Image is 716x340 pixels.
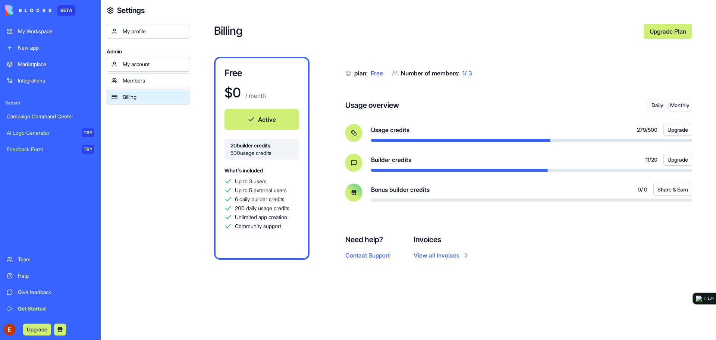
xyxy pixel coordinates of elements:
span: 500 usage credits [230,149,293,157]
a: Upgrade Plan [644,24,692,39]
div: Give feedback [18,288,94,296]
a: Integrations [2,73,98,88]
h1: $ 0 [224,85,241,100]
div: My profile [123,28,185,35]
div: Marketplace [18,60,94,68]
button: Upgrade [23,324,51,336]
span: 1 / 3 [462,69,472,77]
a: BETA [5,5,75,16]
span: 20 builder credits [230,142,293,149]
a: My Workspace [2,24,98,39]
a: My profile [107,24,190,39]
p: / month [244,91,266,100]
button: Upgrade [663,124,692,136]
span: Unlimited app creation [235,213,287,221]
div: TRY [82,145,94,154]
a: Get Started [2,301,98,316]
h4: Invoices [414,234,470,245]
div: Get Started [18,305,94,312]
div: Members [123,77,185,84]
div: Campaign Command Center [7,113,94,120]
a: Campaign Command Center [2,109,98,124]
h3: Free [224,67,299,79]
img: ACg8ocKFnJdMgNeqYT7_RCcLMN4YxrlIs1LBNMQb0qm9Kx_HdWhjfg=s96-c [4,324,16,336]
a: Help [2,268,98,283]
div: Team [18,256,94,263]
a: Feedback FormTRY [2,142,98,157]
button: Daily [646,100,669,111]
div: Billing [123,93,185,101]
span: 200 daily usage credits [235,205,289,212]
span: 11 / 20 [646,156,657,163]
a: Team [2,252,98,267]
div: In 10h [703,296,714,302]
span: 279 / 500 [637,126,657,134]
span: Recent [2,100,98,106]
span: What's included [224,167,263,174]
div: BETA [57,5,75,16]
a: New app [2,40,98,55]
button: Contact Support [345,251,390,260]
button: Active [224,109,299,130]
span: Usage credits [371,125,409,134]
h4: Need help? [345,234,390,245]
button: Upgrade [663,154,692,166]
a: Give feedback [2,285,98,300]
a: Free$0 / monthActive20builder credits500usage creditsWhat's includedUp to 3 usersUp to 5 external... [214,57,310,260]
div: TRY [82,128,94,137]
span: Community support [235,222,281,230]
h2: Billing [214,24,638,39]
div: Feedback Form [7,146,77,153]
img: logo [696,296,702,302]
span: Admin [107,48,190,55]
span: Up to 5 external users [235,187,287,194]
a: AI Logo GeneratorTRY [2,125,98,140]
span: 0 / 0 [638,186,647,193]
button: Share & Earn [653,184,692,196]
span: plan: [354,69,368,77]
div: My Workspace [18,28,94,35]
a: My account [107,57,190,72]
div: New app [18,44,94,52]
div: AI Logo Generator [7,129,77,137]
a: Upgrade [23,325,51,333]
a: View all invoices [414,251,470,260]
a: Members [107,73,190,88]
span: Up to 3 users [235,178,267,185]
a: Billing [107,90,190,105]
span: Bonus builder credits [371,185,430,194]
button: Monthly [669,100,691,111]
span: 6 daily builder credits [235,196,285,203]
div: Integrations [18,77,94,84]
h4: Settings [117,5,145,16]
div: Help [18,272,94,280]
div: My account [123,60,185,68]
h4: Usage overview [345,100,399,110]
span: Builder credits [371,155,411,164]
span: Number of members: [401,69,459,77]
span: Free [371,69,383,77]
a: Marketplace [2,57,98,72]
img: logo [5,5,51,16]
